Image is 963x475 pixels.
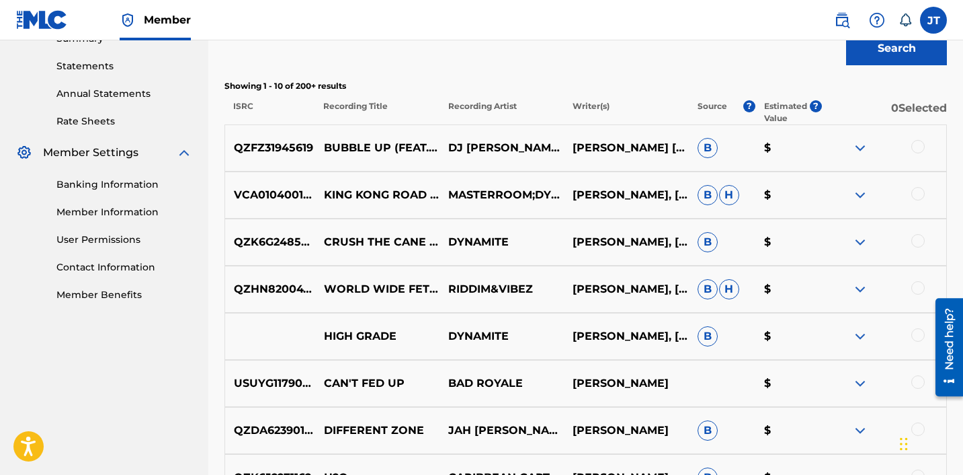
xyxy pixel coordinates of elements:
[743,100,755,112] span: ?
[755,281,822,297] p: $
[439,234,564,250] p: DYNAMITE
[852,375,868,392] img: expand
[810,100,822,112] span: ?
[56,87,192,101] a: Annual Statements
[864,7,890,34] div: Help
[755,234,822,250] p: $
[439,140,564,156] p: DJ [PERSON_NAME];DYNAMITE;[PERSON_NAME] [PERSON_NAME];[PERSON_NAME]
[564,328,688,344] p: [PERSON_NAME], [PERSON_NAME]
[846,32,947,65] button: Search
[898,13,912,27] div: Notifications
[698,279,718,299] span: B
[698,326,718,346] span: B
[56,178,192,192] a: Banking Information
[564,234,688,250] p: [PERSON_NAME], [PERSON_NAME] [PERSON_NAME]
[144,12,191,28] span: Member
[920,7,947,34] div: User Menu
[56,114,192,129] a: Rate Sheets
[315,375,439,392] p: CAN'T FED UP
[719,279,739,299] span: H
[698,185,718,205] span: B
[564,375,688,392] p: [PERSON_NAME]
[439,187,564,203] p: MASTERROOM;DYNAMITE
[755,187,822,203] p: $
[439,100,564,124] p: Recording Artist
[16,10,68,30] img: MLC Logo
[439,423,564,439] p: JAH [PERSON_NAME] MUSIC,DYNAMITE
[564,100,689,124] p: Writer(s)
[225,187,315,203] p: VCA010400168
[764,100,810,124] p: Estimated Value
[829,7,855,34] a: Public Search
[755,423,822,439] p: $
[698,421,718,441] span: B
[852,423,868,439] img: expand
[120,12,136,28] img: Top Rightsholder
[176,145,192,161] img: expand
[315,234,439,250] p: CRUSH THE CANE (FEAT. THE PIKEY PROJECT)
[852,234,868,250] img: expand
[225,140,315,156] p: QZFZ31945619
[225,234,315,250] p: QZK6G2485554
[719,185,739,205] span: H
[564,187,688,203] p: [PERSON_NAME], [PERSON_NAME]
[56,233,192,247] a: User Permissions
[225,423,315,439] p: QZDA62390118
[755,328,822,344] p: $
[43,145,138,161] span: Member Settings
[834,12,850,28] img: search
[439,281,564,297] p: RIDDIM&VIBEZ
[315,328,439,344] p: HIGH GRADE
[755,375,822,392] p: $
[439,375,564,392] p: BAD ROYALE
[16,145,32,161] img: Member Settings
[564,281,688,297] p: [PERSON_NAME], [PERSON_NAME], [PERSON_NAME]
[315,100,439,124] p: Recording Title
[225,281,315,297] p: QZHN82004717
[56,260,192,275] a: Contact Information
[439,328,564,344] p: DYNAMITE
[56,59,192,73] a: Statements
[224,80,947,92] p: Showing 1 - 10 of 200+ results
[755,140,822,156] p: $
[698,100,727,124] p: Source
[315,281,439,297] p: WORLD WIDE FETE (FEAT. DYNAMITE & SIGNAL) [INDIAN WINE RIDDIM]
[896,410,963,475] iframe: Chat Widget
[315,423,439,439] p: DIFFERENT ZONE
[56,205,192,219] a: Member Information
[852,328,868,344] img: expand
[822,100,947,124] p: 0 Selected
[315,140,439,156] p: BUBBLE UP (FEAT. DYNAMITE)
[698,138,718,158] span: B
[564,140,688,156] p: [PERSON_NAME] [PERSON_NAME], [PERSON_NAME]
[698,232,718,252] span: B
[564,423,688,439] p: [PERSON_NAME]
[225,375,315,392] p: USUYG1179052
[869,12,885,28] img: help
[852,140,868,156] img: expand
[900,424,908,464] div: Drag
[315,187,439,203] p: KING KONG ROAD MIX (FEAT. DYNAMITE)
[852,281,868,297] img: expand
[224,100,315,124] p: ISRC
[925,293,963,401] iframe: Resource Center
[56,288,192,302] a: Member Benefits
[852,187,868,203] img: expand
